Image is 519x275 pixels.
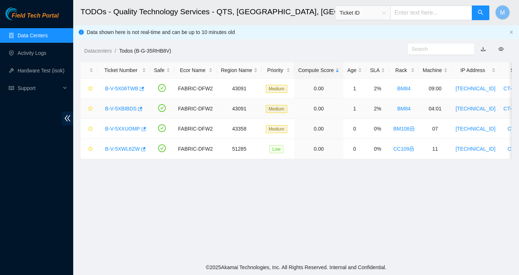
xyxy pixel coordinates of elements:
[495,5,510,20] button: M
[366,79,389,99] td: 2%
[62,112,73,125] span: double-left
[410,126,415,131] span: lock
[158,144,166,152] span: check-circle
[366,139,389,159] td: 0%
[119,48,171,54] a: Todos (B-G-35RHB8V)
[456,126,496,132] a: [TECHNICAL_ID]
[174,99,217,119] td: FABRIC-DFW2
[158,124,166,132] span: check-circle
[294,119,343,139] td: 0.00
[509,30,514,34] span: close
[478,10,483,16] span: search
[343,99,366,119] td: 1
[343,119,366,139] td: 0
[397,86,411,91] a: BM84
[5,7,37,20] img: Akamai Technologies
[294,139,343,159] td: 0.00
[419,139,452,159] td: 11
[481,46,486,52] a: download
[266,125,287,133] span: Medium
[105,126,140,132] a: B-V-5XXUOMP
[18,81,61,95] span: Support
[12,12,59,19] span: Field Tech Portal
[412,45,465,53] input: Search
[158,104,166,112] span: check-circle
[343,139,366,159] td: 0
[269,145,283,153] span: Low
[294,99,343,119] td: 0.00
[174,79,217,99] td: FABRIC-DFW2
[88,146,93,152] span: star
[5,13,59,23] a: Akamai TechnologiesField Tech Portal
[115,48,116,54] span: /
[475,43,491,55] button: download
[294,79,343,99] td: 0.00
[18,33,48,38] a: Data Centers
[9,86,14,91] span: read
[393,126,414,132] a: BM108lock
[217,119,262,139] td: 43358
[366,119,389,139] td: 0%
[158,84,166,92] span: check-circle
[217,99,262,119] td: 43091
[174,139,217,159] td: FABRIC-DFW2
[499,46,504,52] span: eye
[88,106,93,112] span: star
[397,106,411,112] a: BM84
[105,146,140,152] a: B-V-5XWL6ZW
[174,119,217,139] td: FABRIC-DFW2
[456,146,496,152] a: [TECHNICAL_ID]
[85,83,93,94] button: star
[340,7,386,18] span: Ticket ID
[18,50,46,56] a: Activity Logs
[85,123,93,135] button: star
[343,79,366,99] td: 1
[409,146,414,151] span: lock
[419,79,452,99] td: 09:00
[105,106,137,112] a: B-V-5XBIBDS
[393,146,415,152] a: CC109lock
[85,143,93,155] button: star
[390,5,472,20] input: Enter text here...
[18,68,64,74] a: Hardware Test (isok)
[217,139,262,159] td: 51285
[84,48,112,54] a: Datacenters
[500,8,505,17] span: M
[73,260,519,275] footer: © 2025 Akamai Technologies, Inc. All Rights Reserved. Internal and Confidential.
[419,119,452,139] td: 07
[366,99,389,119] td: 2%
[266,85,287,93] span: Medium
[266,105,287,113] span: Medium
[456,86,496,91] a: [TECHNICAL_ID]
[456,106,496,112] a: [TECHNICAL_ID]
[88,86,93,92] span: star
[419,99,452,119] td: 04:01
[472,5,489,20] button: search
[217,79,262,99] td: 43091
[88,126,93,132] span: star
[105,86,138,91] a: B-V-5X06TWB
[509,30,514,35] button: close
[85,103,93,114] button: star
